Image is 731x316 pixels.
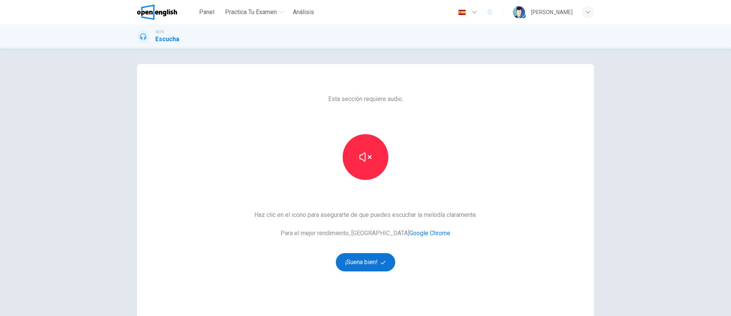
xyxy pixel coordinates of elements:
div: [PERSON_NAME] [531,8,573,17]
span: Para el mejor rendimiento, [GEOGRAPHIC_DATA] [254,229,477,238]
button: Practica tu examen [222,5,287,19]
button: Análisis [290,5,317,19]
button: Panel [195,5,219,19]
img: es [457,10,467,15]
button: ¡Suena bien! [336,253,395,271]
span: Análisis [293,8,314,17]
span: IELTS [155,29,164,35]
a: OpenEnglish logo [137,5,195,20]
span: Haz clic en el icono para asegurarte de que puedes escuchar la melodía claramente. [254,210,477,220]
h1: Escucha [155,35,179,44]
img: OpenEnglish logo [137,5,177,20]
span: Esta sección requiere audio. [328,95,403,104]
img: Profile picture [513,6,525,18]
a: Google Chrome [409,229,450,237]
span: Practica tu examen [225,8,277,17]
span: Panel [199,8,214,17]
